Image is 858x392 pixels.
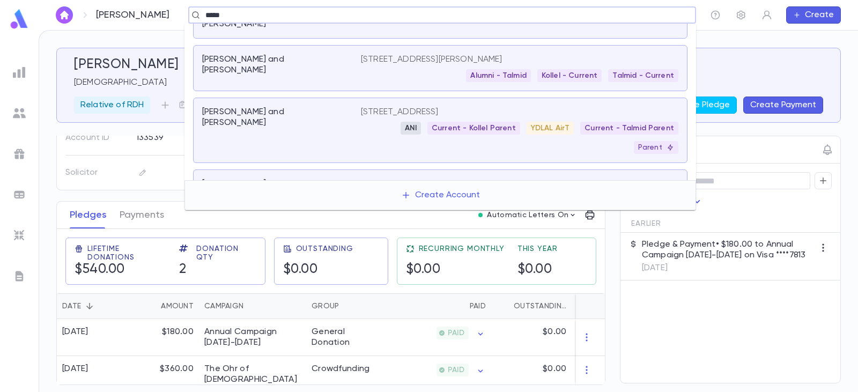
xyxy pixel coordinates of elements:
[144,298,161,315] button: Sort
[393,185,489,205] button: Create Account
[296,245,353,253] span: Outstanding
[204,293,243,319] div: Campaign
[13,188,26,201] img: batches_grey.339ca447c9d9533ef1741baa751efc33.svg
[470,293,486,319] div: Paid
[62,364,88,374] div: [DATE]
[474,208,581,223] button: Automatic Letters On
[401,124,421,132] span: ANI
[13,270,26,283] img: letters_grey.7941b92b52307dd3b8a917253454ce1c.svg
[199,293,306,319] div: Campaign
[543,364,566,374] p: $0.00
[120,202,164,228] button: Payments
[13,66,26,79] img: reports_grey.c525e4749d1bce6a11f5fe2a8de1b229.svg
[312,293,339,319] div: Group
[57,293,129,319] div: Date
[62,293,81,319] div: Date
[306,293,387,319] div: Group
[443,366,469,374] span: PAID
[243,298,261,315] button: Sort
[312,327,381,348] div: General Donation
[312,364,369,374] div: Crowdfunding
[74,97,150,114] div: Relative of RDH
[13,107,26,120] img: students_grey.60c7aba0da46da39d6d829b817ac14fc.svg
[74,57,179,73] h5: [PERSON_NAME]
[537,71,602,80] span: Kollel - Current
[634,141,678,154] div: Parent
[361,107,439,117] p: [STREET_ADDRESS]
[161,293,194,319] div: Amount
[443,329,469,337] span: PAID
[179,262,187,278] h5: 2
[80,100,144,110] p: Relative of RDH
[572,293,636,319] div: Installments
[13,229,26,242] img: imports_grey.530a8a0e642e233f2baf0ef88e8c9fcb.svg
[406,262,441,278] h5: $0.00
[361,54,502,65] p: [STREET_ADDRESS][PERSON_NAME]
[608,71,678,80] span: Talmid - Current
[743,97,823,114] button: Create Payment
[419,245,505,253] span: Recurring Monthly
[96,9,169,21] p: [PERSON_NAME]
[62,327,88,337] div: [DATE]
[487,211,568,219] p: Automatic Letters On
[497,298,514,315] button: Sort
[580,124,678,132] span: Current - Talmid Parent
[204,327,301,348] div: Annual Campaign 2024-2025
[202,107,348,128] p: [PERSON_NAME] and [PERSON_NAME]
[75,262,125,278] h5: $540.00
[514,293,566,319] div: Outstanding
[136,129,278,145] div: 133539
[466,71,530,80] span: Alumni - Talmid
[202,179,266,189] p: [PERSON_NAME]
[339,298,356,315] button: Sort
[74,77,823,88] p: [DEMOGRAPHIC_DATA]
[81,298,98,315] button: Sort
[204,364,301,385] div: The Ohr of Torah
[9,9,30,29] img: logo
[87,245,166,262] span: Lifetime Donations
[664,97,737,114] button: Create Pledge
[283,262,318,278] h5: $0.00
[638,143,674,152] p: Parent
[196,245,256,262] span: Donation Qty
[517,262,552,278] h5: $0.00
[202,54,348,76] p: [PERSON_NAME] and [PERSON_NAME]
[453,298,470,315] button: Sort
[129,293,199,319] div: Amount
[543,327,566,337] p: $0.00
[65,164,127,181] p: Solicitor
[631,219,661,228] span: Earlier
[786,6,841,24] button: Create
[642,263,815,273] p: [DATE]
[129,319,199,356] div: $180.00
[427,124,520,132] span: Current - Kollel Parent
[58,11,71,19] img: home_white.a664292cf8c1dea59945f0da9f25487c.svg
[491,293,572,319] div: Outstanding
[70,202,107,228] button: Pledges
[572,319,636,356] div: 1
[642,239,815,261] p: Pledge & Payment • $180.00 to Annual Campaign [DATE]-[DATE] on Visa ****7813
[527,124,574,132] span: YDLAL AirT
[387,293,491,319] div: Paid
[517,245,558,253] span: This Year
[65,129,127,146] p: Account ID
[13,147,26,160] img: campaigns_grey.99e729a5f7ee94e3726e6486bddda8f1.svg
